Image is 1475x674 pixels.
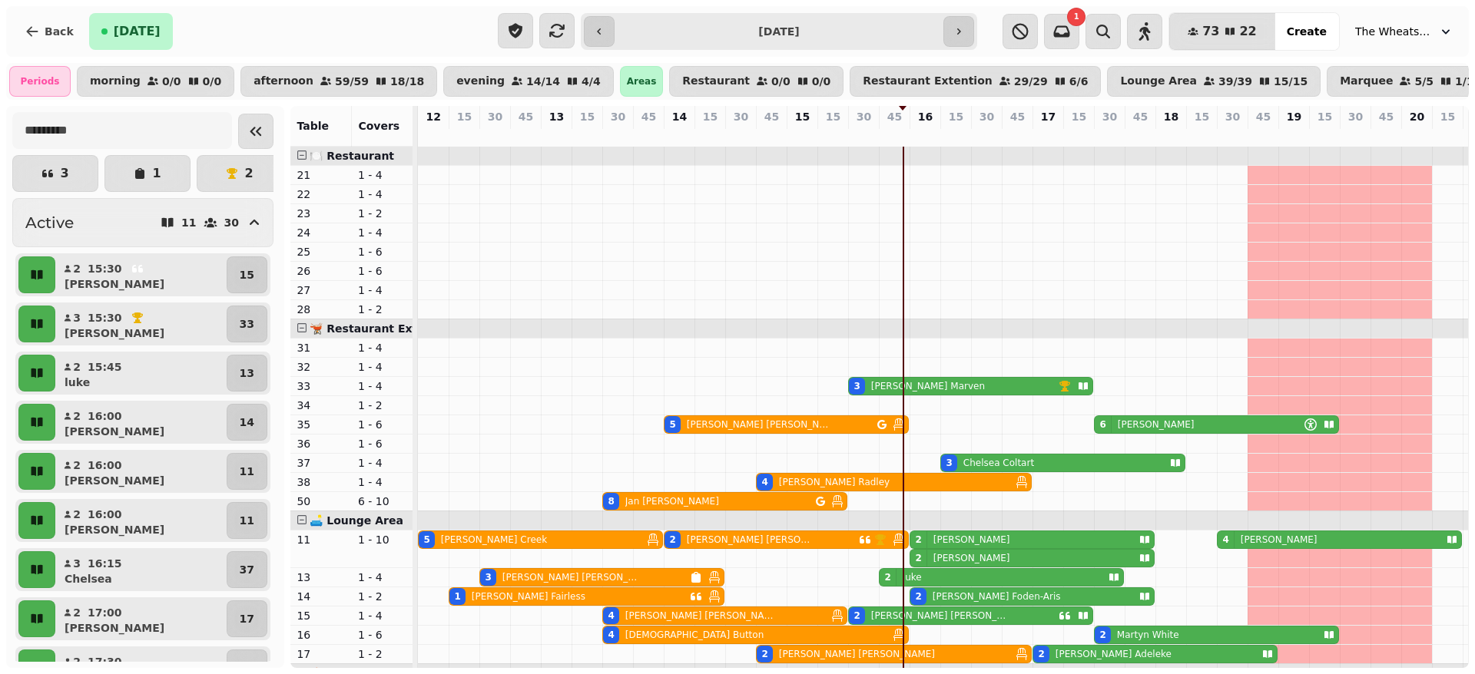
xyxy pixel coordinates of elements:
p: 20 [1410,109,1424,124]
p: 17 [297,646,346,662]
p: 30 [734,109,748,124]
p: 0 [1318,127,1331,143]
p: 3 [489,127,501,143]
p: 2 [72,408,81,424]
p: 15 [703,109,718,124]
p: [PERSON_NAME] [65,473,164,488]
p: [PERSON_NAME] [65,522,164,537]
p: Marquee [1340,75,1393,88]
p: 0 [734,127,747,143]
p: [PERSON_NAME] [PERSON_NAME] [779,648,935,660]
p: 17 [1041,109,1056,124]
p: [PERSON_NAME] Marven [871,380,985,392]
p: 0 [1011,127,1023,143]
p: 1 - 4 [358,282,407,298]
p: 1 - 4 [358,474,407,490]
p: 6 [919,127,931,143]
p: 6 - 10 [358,494,407,509]
p: 37 [297,455,346,471]
p: 14 [672,109,687,124]
p: 1 - 6 [358,627,407,643]
span: The Wheatsheaf [1355,24,1432,39]
button: Restaurant0/00/0 [669,66,844,97]
p: 5 / 5 [1414,76,1434,87]
p: 0 [1195,127,1208,143]
p: 11 [240,464,254,479]
p: 13 [240,365,254,381]
p: 23 [297,206,346,221]
h2: Active [25,212,74,233]
button: 1 [104,155,191,192]
p: afternoon [254,75,313,88]
p: 25 [297,244,346,259]
p: 2 [888,127,900,143]
p: 1 - 10 [358,532,407,547]
p: [PERSON_NAME] [PERSON_NAME] [871,610,1012,622]
p: 1 - 6 [358,244,407,259]
p: 15:45 [88,359,122,375]
p: 15:30 [88,261,122,276]
span: 73 [1202,25,1219,38]
p: 16:00 [88,458,122,473]
button: Back [12,13,86,50]
p: morning [90,75,141,88]
div: 2 [854,610,860,622]
p: Chelsea [65,571,112,586]
p: 3 [950,127,962,143]
span: Create [1287,26,1327,37]
p: [PERSON_NAME] [65,620,164,636]
p: 34 [297,398,346,413]
p: 45 [1133,109,1148,124]
p: [PERSON_NAME] [1118,418,1195,431]
p: 4 [1226,127,1238,143]
p: [PERSON_NAME] [1241,534,1318,546]
p: 17 [240,611,254,626]
p: Restaurant Extention [863,75,992,88]
div: 2 [1038,648,1044,660]
button: Lounge Area39/3915/15 [1107,66,1321,97]
p: 11 [181,217,196,228]
p: 0 [980,127,993,143]
p: 1 - 4 [358,455,407,471]
p: 30 [979,109,994,124]
div: Periods [9,66,71,97]
span: [DATE] [114,25,161,38]
p: 45 [764,109,779,124]
p: [PERSON_NAME] [65,424,164,439]
p: 1 [152,167,161,180]
p: 2 [244,167,253,180]
p: 15 [1195,109,1209,124]
p: 38 [297,474,346,490]
p: 22 [297,187,346,202]
p: 0 [1072,127,1085,143]
p: 2 [72,458,81,473]
button: 216:00[PERSON_NAME] [58,404,224,441]
p: luke [65,375,90,390]
button: morning0/00/0 [77,66,234,97]
p: 0 [519,127,532,143]
p: 45 [641,109,656,124]
div: 2 [915,590,921,603]
button: 13 [227,355,267,392]
button: 7322 [1169,13,1275,50]
div: 4 [1222,534,1228,546]
p: 2 [72,507,81,522]
div: 8 [608,495,614,507]
p: 0 [1165,127,1177,143]
p: 14 / 14 [526,76,560,87]
p: 45 [1256,109,1271,124]
span: Back [45,26,74,37]
button: [DATE] [89,13,173,50]
p: 1 - 2 [358,589,407,604]
button: 316:15Chelsea [58,551,224,588]
button: 15 [227,256,267,293]
p: 3 [72,556,81,571]
p: Chelsea Coltart [963,457,1034,469]
p: 3 [72,310,81,325]
p: 15 [949,109,963,124]
div: 4 [608,610,614,622]
p: 13 [297,570,346,585]
p: 15 [580,109,595,124]
p: 1 - 4 [358,340,407,355]
p: 16 [918,109,933,124]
